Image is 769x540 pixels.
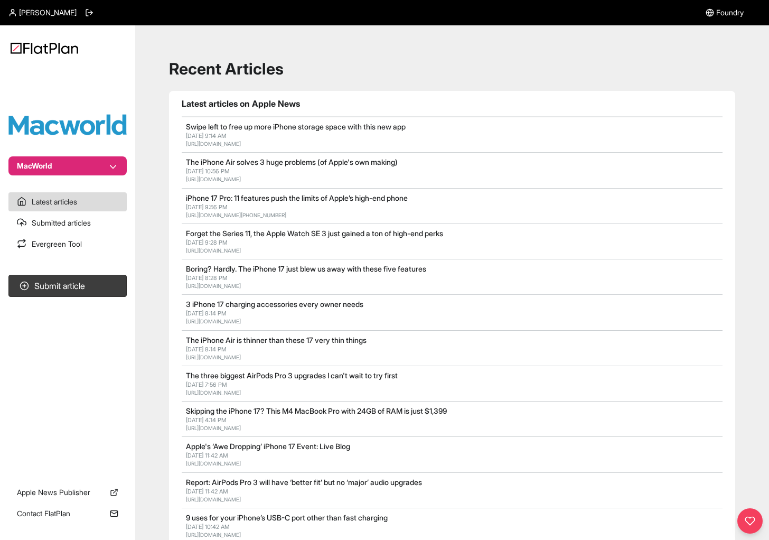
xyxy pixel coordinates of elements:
a: [URL][DOMAIN_NAME] [186,389,241,396]
a: Apple News Publisher [8,483,127,502]
span: [DATE] 4:14 PM [186,416,227,424]
a: Swipe left to free up more iPhone storage space with this new app [186,122,406,131]
a: [URL][DOMAIN_NAME] [186,283,241,289]
h1: Recent Articles [169,59,735,78]
span: [DATE] 10:56 PM [186,167,230,175]
a: Apple's ‘Awe Dropping’ iPhone 17 Event: Live Blog [186,442,350,451]
a: [PERSON_NAME] [8,7,77,18]
button: Submit article [8,275,127,297]
h1: Latest articles on Apple News [182,97,723,110]
span: [DATE] 8:28 PM [186,274,228,282]
a: The iPhone Air is thinner than these 17 very thin things [186,336,367,345]
a: Boring? Hardly. The iPhone 17 just blew us away with these five features [186,264,426,273]
a: [URL][DOMAIN_NAME] [186,460,241,467]
span: [DATE] 8:14 PM [186,346,227,353]
img: Publication Logo [8,114,127,135]
span: [DATE] 9:56 PM [186,203,228,211]
span: [DATE] 11:42 AM [186,452,228,459]
a: [URL][DOMAIN_NAME] [186,496,241,502]
a: Latest articles [8,192,127,211]
a: [URL][DOMAIN_NAME] [186,354,241,360]
a: Submitted articles [8,213,127,232]
span: [PERSON_NAME] [19,7,77,18]
button: MacWorld [8,156,127,175]
a: [URL][DOMAIN_NAME][PHONE_NUMBER] [186,212,286,218]
a: Contact FlatPlan [8,504,127,523]
span: [DATE] 10:42 AM [186,523,230,530]
span: [DATE] 8:14 PM [186,310,227,317]
a: [URL][DOMAIN_NAME] [186,247,241,254]
span: [DATE] 11:42 AM [186,488,228,495]
a: 9 uses for your iPhone’s USB-C port other than fast charging [186,513,388,522]
span: [DATE] 7:56 PM [186,381,227,388]
a: [URL][DOMAIN_NAME] [186,318,241,324]
a: Evergreen Tool [8,235,127,254]
a: [URL][DOMAIN_NAME] [186,425,241,431]
a: [URL][DOMAIN_NAME] [186,532,241,538]
img: Logo [11,42,78,54]
a: [URL][DOMAIN_NAME] [186,176,241,182]
a: [URL][DOMAIN_NAME] [186,141,241,147]
a: iPhone 17 Pro: 11 features push the limits of Apple’s high-end phone [186,193,408,202]
a: The iPhone Air solves 3 huge problems (of Apple's own making) [186,157,398,166]
span: Foundry [716,7,744,18]
a: 3 iPhone 17 charging accessories every owner needs [186,300,363,309]
a: Skipping the iPhone 17? This M4 MacBook Pro with 24GB of RAM is just $1,399 [186,406,447,415]
a: The three biggest AirPods Pro 3 upgrades I can't wait to try first [186,371,398,380]
span: [DATE] 9:28 PM [186,239,228,246]
a: Forget the Series 11, the Apple Watch SE 3 just gained a ton of high-end perks [186,229,443,238]
span: [DATE] 9:14 AM [186,132,227,139]
a: Report: AirPods Pro 3 will have ‘better fit’ but no ‘major’ audio upgrades [186,478,422,487]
